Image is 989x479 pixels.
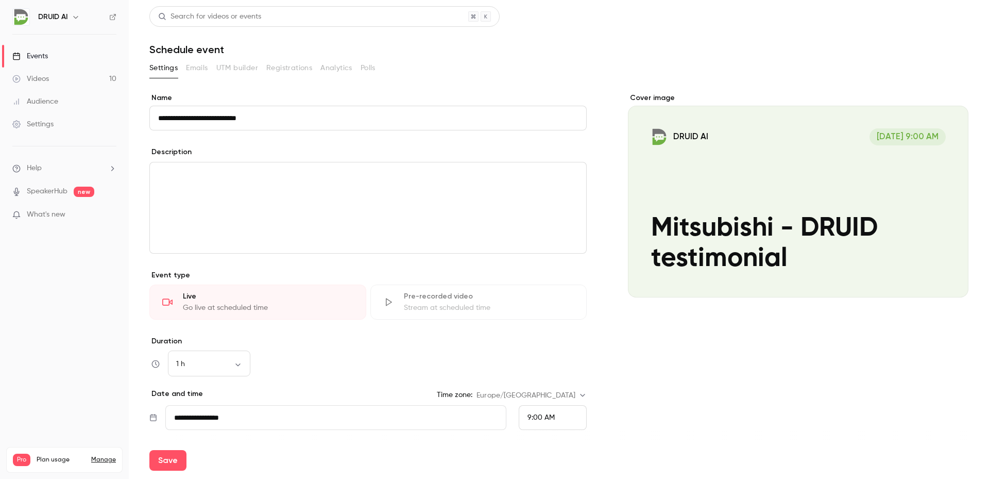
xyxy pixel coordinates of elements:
label: Duration [149,336,587,346]
div: Stream at scheduled time [404,303,574,313]
div: LiveGo live at scheduled time [149,285,366,320]
li: help-dropdown-opener [12,163,116,174]
a: SpeakerHub [27,186,67,197]
div: Events [12,51,48,61]
div: editor [150,162,586,253]
h1: Schedule event [149,43,968,56]
span: What's new [27,209,65,220]
div: Search for videos or events [158,11,261,22]
span: Pro [13,454,30,466]
label: Description [149,147,192,157]
iframe: Noticeable Trigger [104,210,116,220]
img: DRUID AI [13,9,29,25]
label: Time zone: [437,390,472,400]
span: Plan usage [37,456,85,464]
div: Videos [12,74,49,84]
span: Polls [361,63,376,74]
span: UTM builder [216,63,258,74]
p: Event type [149,270,587,280]
div: Audience [12,96,58,107]
div: Europe/[GEOGRAPHIC_DATA] [476,390,587,401]
span: 9:00 AM [527,414,555,421]
div: 1 h [168,359,250,369]
label: Cover image [628,93,968,103]
h6: DRUID AI [38,12,67,22]
div: Live [183,291,353,302]
label: Name [149,93,587,103]
span: Analytics [320,63,352,74]
div: From [519,405,587,430]
span: new [74,187,94,197]
div: Go live at scheduled time [183,303,353,313]
section: Cover image [628,93,968,298]
p: Date and time [149,389,203,399]
span: Help [27,163,42,174]
span: Emails [186,63,208,74]
div: Settings [12,119,54,129]
div: Pre-recorded video [404,291,574,302]
div: Pre-recorded videoStream at scheduled time [370,285,587,320]
button: Settings [149,60,178,76]
button: Save [149,450,186,471]
section: description [149,162,587,254]
span: Registrations [266,63,312,74]
a: Manage [91,456,116,464]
